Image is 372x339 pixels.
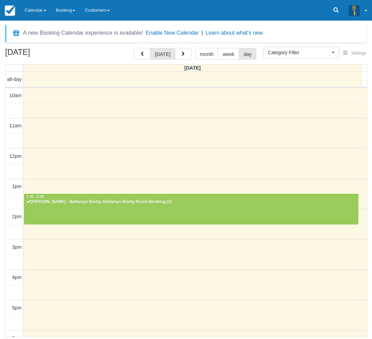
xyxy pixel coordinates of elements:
[9,153,22,159] span: 12pm
[5,5,15,16] img: checkfront-main-nav-mini-logo.png
[201,30,203,36] span: |
[9,123,22,128] span: 11am
[264,47,339,58] button: Category Filter
[339,48,370,58] button: Settings
[218,48,239,60] button: week
[146,30,199,36] button: Enable New Calendar
[349,5,360,16] img: A3
[26,195,44,199] span: 1:30 - 2:30
[351,51,366,56] span: Settings
[184,65,201,71] span: [DATE]
[9,93,22,98] span: 10am
[195,48,219,60] button: month
[5,48,92,61] h2: [DATE]
[26,199,356,205] div: [PERSON_NAME] - Bellamys Booty, Bellamys Booty Room Booking (2)
[12,214,22,219] span: 2pm
[239,48,256,60] button: day
[12,305,22,311] span: 5pm
[150,48,175,60] button: [DATE]
[268,49,330,56] span: Category Filter
[7,77,22,82] span: all-day
[12,184,22,189] span: 1pm
[24,194,358,224] a: 1:30 - 2:30[PERSON_NAME] - Bellamys Booty, Bellamys Booty Room Booking (2)
[12,244,22,250] span: 3pm
[23,29,143,37] div: A new Booking Calendar experience is available!
[206,30,263,36] a: Learn about what's new
[12,274,22,280] span: 4pm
